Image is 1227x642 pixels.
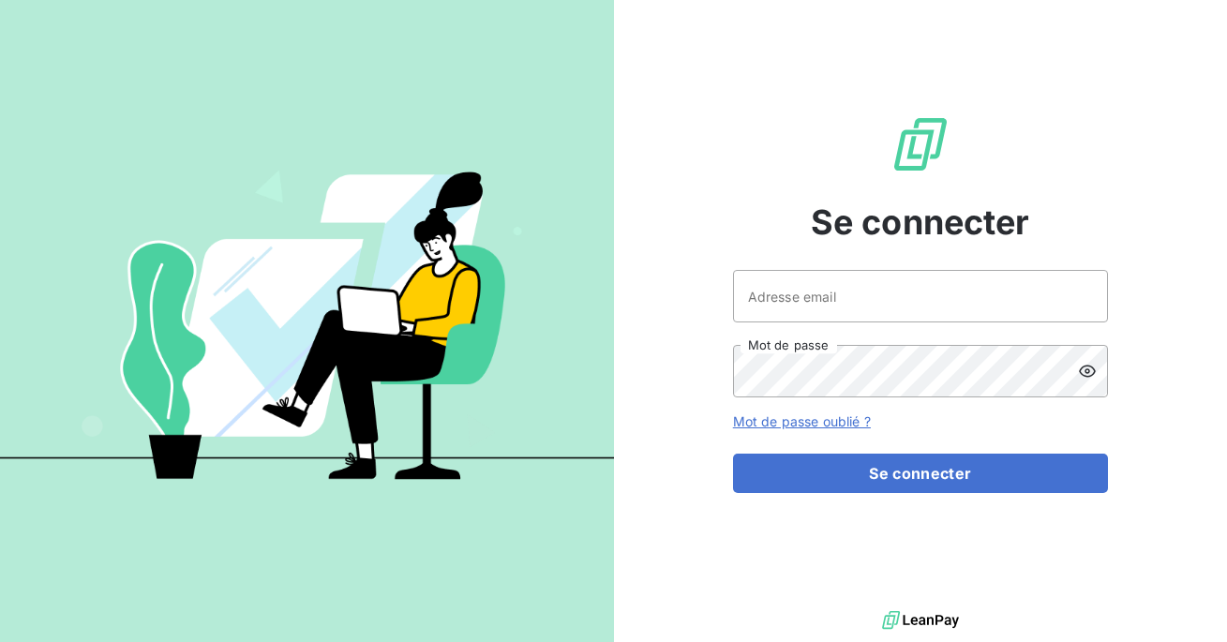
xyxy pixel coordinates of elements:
[733,413,871,429] a: Mot de passe oublié ?
[890,114,950,174] img: Logo LeanPay
[811,197,1030,247] span: Se connecter
[733,270,1108,322] input: placeholder
[733,454,1108,493] button: Se connecter
[882,606,959,635] img: logo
